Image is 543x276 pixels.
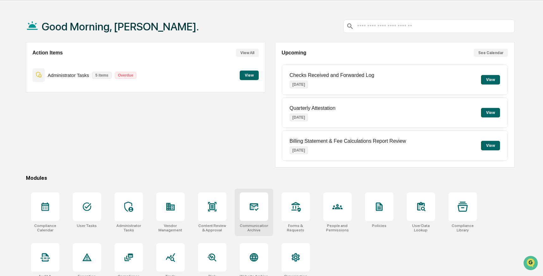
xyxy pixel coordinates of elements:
span: Preclearance [13,80,41,86]
div: Forms & Requests [281,223,310,232]
button: View [240,71,259,80]
span: Pylon [63,107,77,112]
div: Content Review & Approval [198,223,226,232]
p: 5 items [92,72,111,79]
button: See Calendar [474,49,508,57]
h2: Upcoming [282,50,306,56]
p: Overdue [115,72,137,79]
div: Administrator Tasks [114,223,143,232]
button: View [481,108,500,117]
p: How can we help? [6,13,115,23]
button: View [481,141,500,150]
button: View [481,75,500,85]
a: Powered byPylon [45,107,77,112]
span: Data Lookup [13,92,40,98]
p: Billing Statement & Fee Calculations Report Review [290,138,406,144]
div: Start new chat [22,48,104,55]
p: [DATE] [290,81,308,88]
div: People and Permissions [323,223,352,232]
div: Compliance Library [448,223,477,232]
a: 🔎Data Lookup [4,89,42,101]
p: [DATE] [290,147,308,154]
p: Checks Received and Forwarded Log [290,72,374,78]
iframe: Open customer support [523,255,540,272]
div: Policies [372,223,386,228]
button: View All [236,49,259,57]
div: Communications Archive [240,223,268,232]
div: Modules [26,175,515,181]
p: [DATE] [290,114,308,121]
h2: Action Items [33,50,63,56]
h1: Good Morning, [PERSON_NAME]. [42,20,199,33]
div: Vendor Management [156,223,185,232]
div: User Tasks [77,223,97,228]
div: 🖐️ [6,80,11,85]
div: Compliance Calendar [31,223,59,232]
p: Administrator Tasks [48,72,89,78]
div: We're available if you need us! [22,55,80,60]
a: 🗄️Attestations [43,77,81,89]
button: Start new chat [108,50,115,58]
div: 🔎 [6,92,11,97]
span: Attestations [52,80,78,86]
a: View [240,72,259,78]
div: 🗄️ [46,80,51,85]
p: Quarterly Attestation [290,105,336,111]
div: User Data Lookup [407,223,435,232]
img: 1746055101610-c473b297-6a78-478c-a979-82029cc54cd1 [6,48,18,60]
a: 🖐️Preclearance [4,77,43,89]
